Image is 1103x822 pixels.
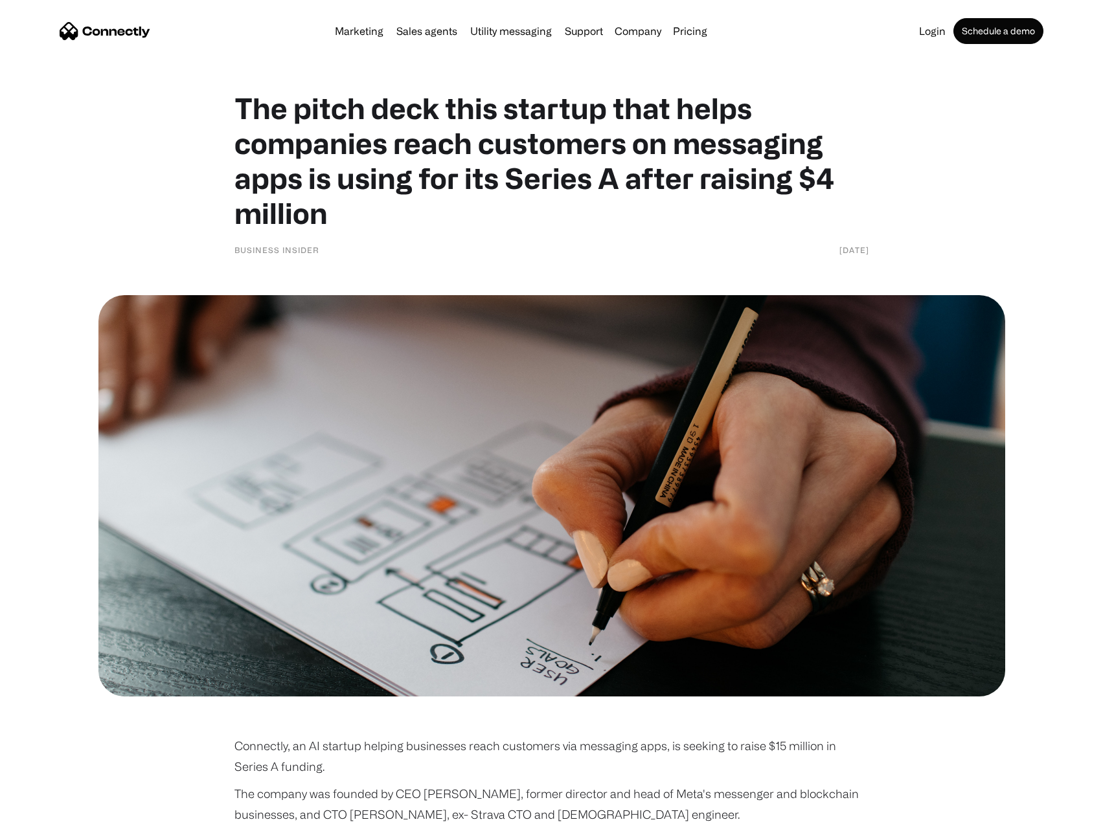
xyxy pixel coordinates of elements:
[26,799,78,817] ul: Language list
[330,26,389,36] a: Marketing
[615,22,661,40] div: Company
[234,243,319,256] div: Business Insider
[914,26,951,36] a: Login
[953,18,1043,44] a: Schedule a demo
[60,21,150,41] a: home
[234,91,869,230] h1: The pitch deck this startup that helps companies reach customers on messaging apps is using for i...
[234,735,869,777] p: Connectly, an AI startup helping businesses reach customers via messaging apps, is seeking to rai...
[391,26,462,36] a: Sales agents
[611,22,665,40] div: Company
[465,26,557,36] a: Utility messaging
[668,26,712,36] a: Pricing
[13,799,78,817] aside: Language selected: English
[560,26,608,36] a: Support
[839,243,869,256] div: [DATE]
